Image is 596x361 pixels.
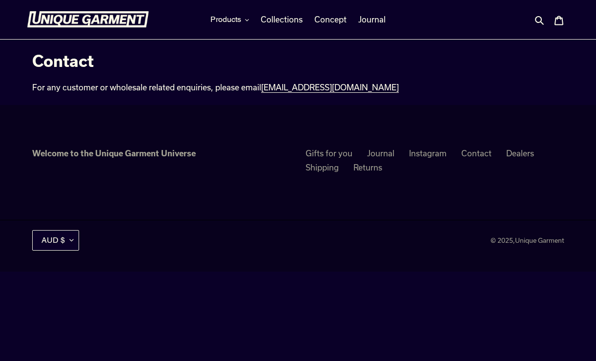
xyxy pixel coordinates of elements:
[506,149,534,158] a: Dealers
[314,15,347,24] span: Concept
[261,15,303,24] span: Collections
[306,163,339,172] a: Shipping
[306,149,352,158] a: Gifts for you
[32,82,473,93] div: For any customer or wholesale related enquiries, please email
[353,12,390,27] a: Journal
[461,149,492,158] a: Contact
[491,236,564,244] small: © 2025,
[367,149,394,158] a: Journal
[32,230,79,250] button: AUD $
[353,163,382,172] a: Returns
[409,149,447,158] a: Instagram
[358,15,386,24] span: Journal
[515,236,564,244] a: Unique Garment
[256,12,308,27] a: Collections
[206,12,254,27] button: Products
[210,15,241,24] span: Products
[309,12,351,27] a: Concept
[261,83,399,93] a: [EMAIL_ADDRESS][DOMAIN_NAME]
[27,11,149,28] img: Unique Garment
[32,51,473,70] h1: Contact
[32,149,196,158] strong: Welcome to the Unique Garment Universe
